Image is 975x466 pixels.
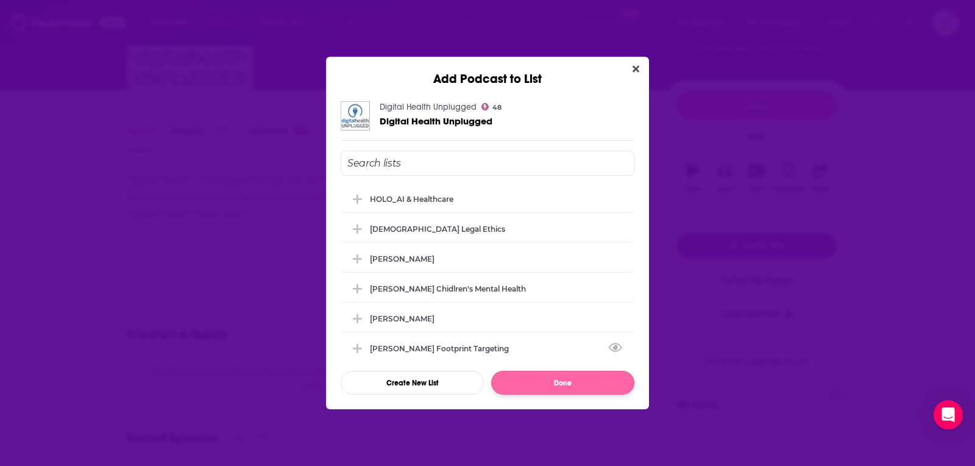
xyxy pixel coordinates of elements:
input: Search lists [341,151,634,176]
div: HOLO_AI & Healthcare [341,185,634,212]
div: Open Intercom Messenger [934,400,963,429]
div: Add Podcast to List [326,57,649,87]
button: Done [491,371,634,395]
a: 48 [481,103,502,110]
button: View Link [509,351,516,352]
div: [PERSON_NAME] [370,254,434,263]
div: [PERSON_NAME] Footprint Targeting [370,344,516,353]
div: [PERSON_NAME] [370,314,434,323]
div: Sam Goodner Footprint Targeting [341,335,634,362]
div: Add Podcast To List [341,151,634,395]
div: David Legal Ethics [341,215,634,242]
a: Digital Health Unplugged [380,102,477,112]
div: Matthew Tower Chidlren's Mental Health [341,275,634,302]
div: [DEMOGRAPHIC_DATA] Legal Ethics [370,224,505,234]
div: Matthew Tower_Parenting [341,305,634,332]
button: Close [628,62,644,77]
img: Digital Health Unplugged [341,101,370,131]
a: Digital Health Unplugged [380,116,492,126]
span: Digital Health Unplugged [380,115,492,127]
button: Create New List [341,371,484,395]
span: 48 [492,105,502,110]
div: HOLO_AI & Healthcare [370,195,453,204]
div: Matt Marcotte_Branding [341,245,634,272]
div: [PERSON_NAME] Chidlren's Mental Health [370,284,526,293]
